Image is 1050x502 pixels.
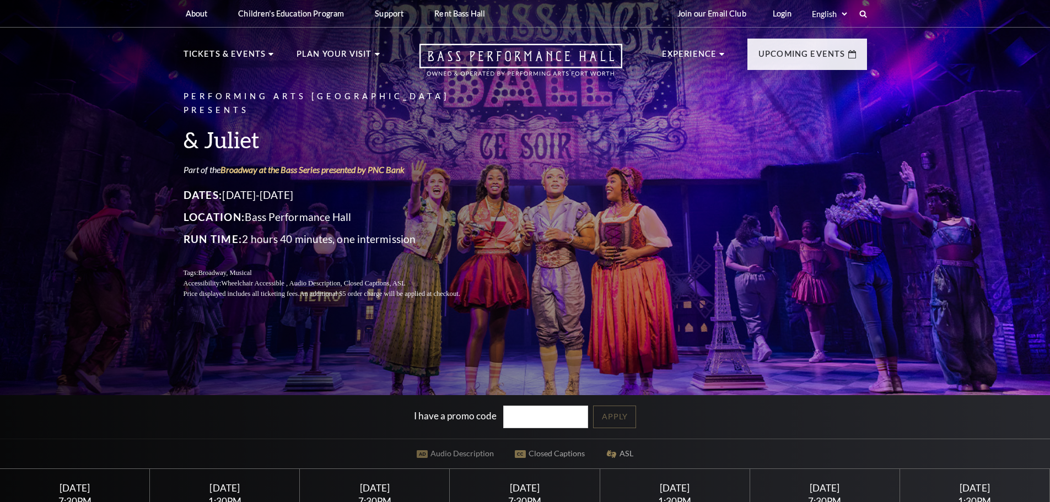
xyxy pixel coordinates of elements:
[758,47,846,67] p: Upcoming Events
[198,269,251,277] span: Broadway, Musical
[184,268,487,278] p: Tags:
[186,9,208,18] p: About
[221,279,405,287] span: Wheelchair Accessible , Audio Description, Closed Captions, ASL
[375,9,403,18] p: Support
[810,9,849,19] select: Select:
[238,9,344,18] p: Children's Education Program
[184,126,487,154] h3: & Juliet
[220,164,405,175] a: Broadway at the Bass Series presented by PNC Bank
[662,47,717,67] p: Experience
[184,47,266,67] p: Tickets & Events
[184,278,487,289] p: Accessibility:
[434,9,485,18] p: Rent Bass Hall
[184,289,487,299] p: Price displayed includes all ticketing fees.
[184,188,223,201] span: Dates:
[414,410,497,422] label: I have a promo code
[184,208,487,226] p: Bass Performance Hall
[297,47,372,67] p: Plan Your Visit
[184,233,243,245] span: Run Time:
[913,482,1037,494] div: [DATE]
[463,482,586,494] div: [DATE]
[184,210,245,223] span: Location:
[613,482,736,494] div: [DATE]
[763,482,886,494] div: [DATE]
[184,90,487,117] p: Performing Arts [GEOGRAPHIC_DATA] Presents
[163,482,287,494] div: [DATE]
[184,186,487,204] p: [DATE]-[DATE]
[184,164,487,176] p: Part of the
[13,482,137,494] div: [DATE]
[313,482,437,494] div: [DATE]
[184,230,487,248] p: 2 hours 40 minutes, one intermission
[299,290,460,298] span: An additional $5 order charge will be applied at checkout.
